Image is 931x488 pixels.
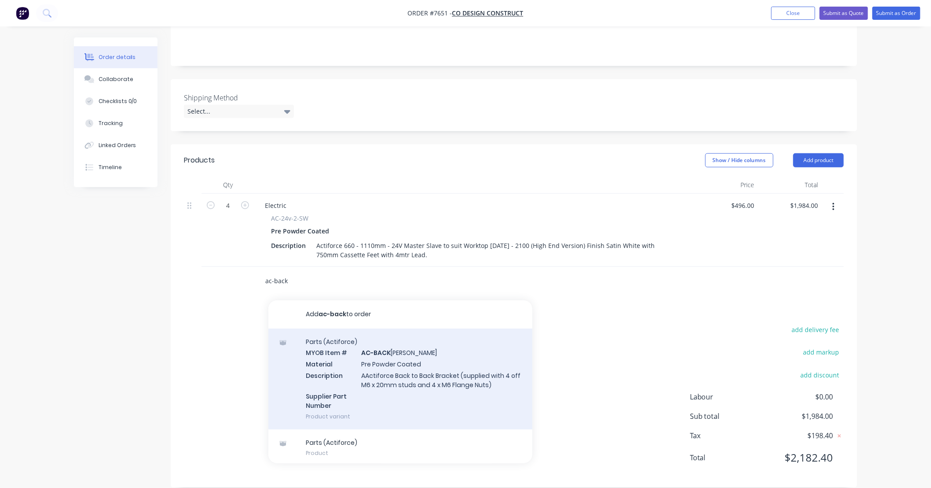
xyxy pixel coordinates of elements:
[271,214,308,223] span: AC-24v-2-SW
[74,156,158,178] button: Timeline
[452,9,524,18] a: Co Design Construct
[768,450,833,466] span: $2,182.40
[768,430,833,441] span: $198.40
[793,153,844,167] button: Add product
[690,411,768,421] span: Sub total
[820,7,868,20] button: Submit as Quote
[99,53,136,61] div: Order details
[787,324,844,336] button: add delivery fee
[74,68,158,90] button: Collaborate
[265,272,441,290] input: Start typing to add a product...
[74,46,158,68] button: Order details
[99,75,133,83] div: Collaborate
[99,141,136,149] div: Linked Orders
[796,369,844,381] button: add discount
[690,392,768,402] span: Labour
[202,176,254,194] div: Qty
[16,7,29,20] img: Factory
[694,176,758,194] div: Price
[268,239,309,252] div: Description
[74,90,158,112] button: Checklists 0/0
[313,239,678,261] div: Actiforce 660 - 1110mm - 24V Master Slave to suit Worktop [DATE] - 2100 (High End Version) Finish...
[799,346,844,358] button: add markup
[872,7,920,20] button: Submit as Order
[99,97,137,105] div: Checklists 0/0
[408,9,452,18] span: Order #7651 -
[184,105,294,118] div: Select...
[690,430,768,441] span: Tax
[184,92,294,103] label: Shipping Method
[258,199,293,212] div: Electric
[184,155,215,166] div: Products
[771,7,815,20] button: Close
[705,153,773,167] button: Show / Hide columns
[99,163,122,171] div: Timeline
[74,134,158,156] button: Linked Orders
[268,300,532,329] button: Addac-backto order
[758,176,822,194] div: Total
[768,392,833,402] span: $0.00
[99,119,123,127] div: Tracking
[74,112,158,134] button: Tracking
[768,411,833,421] span: $1,984.00
[690,452,768,463] span: Total
[271,225,333,237] div: Pre Powder Coated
